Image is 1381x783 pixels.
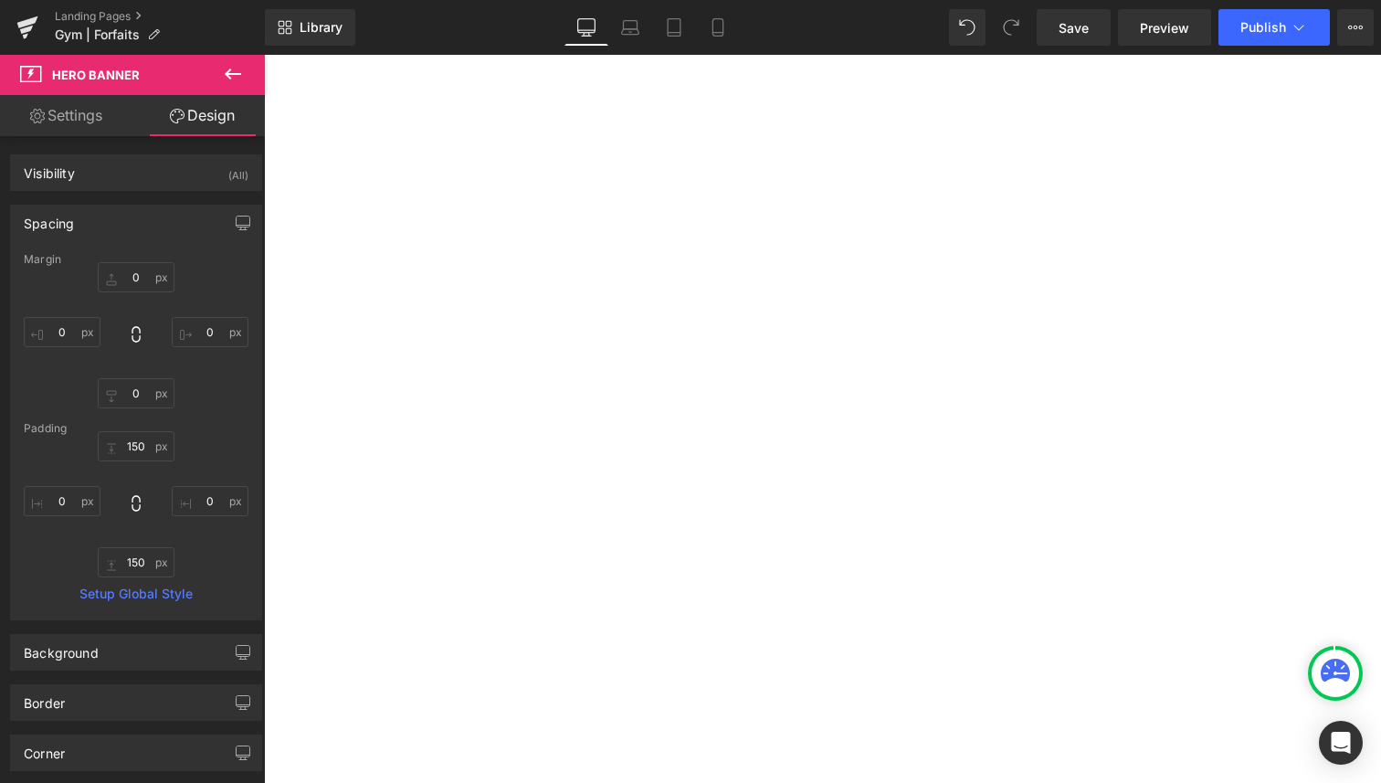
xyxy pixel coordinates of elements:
[55,9,265,24] a: Landing Pages
[24,735,65,761] div: Corner
[24,422,248,435] div: Padding
[608,9,652,46] a: Laptop
[1118,9,1211,46] a: Preview
[98,262,174,292] input: 0
[52,68,140,82] span: Hero Banner
[1059,18,1089,37] span: Save
[98,378,174,408] input: 0
[98,547,174,577] input: 0
[1240,20,1286,35] span: Publish
[172,486,248,516] input: 0
[949,9,986,46] button: Undo
[24,317,100,347] input: 0
[564,9,608,46] a: Desktop
[265,9,355,46] a: New Library
[98,431,174,461] input: 0
[652,9,696,46] a: Tablet
[24,155,75,181] div: Visibility
[24,685,65,711] div: Border
[300,19,343,36] span: Library
[24,635,99,661] div: Background
[136,95,269,136] a: Design
[993,9,1029,46] button: Redo
[696,9,740,46] a: Mobile
[24,587,248,601] a: Setup Global Style
[55,27,140,42] span: Gym | Forfaits
[1319,721,1363,765] div: Open Intercom Messenger
[24,206,74,231] div: Spacing
[24,486,100,516] input: 0
[1337,9,1374,46] button: More
[24,253,248,266] div: Margin
[228,155,248,185] div: (All)
[1140,18,1189,37] span: Preview
[1218,9,1330,46] button: Publish
[172,317,248,347] input: 0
